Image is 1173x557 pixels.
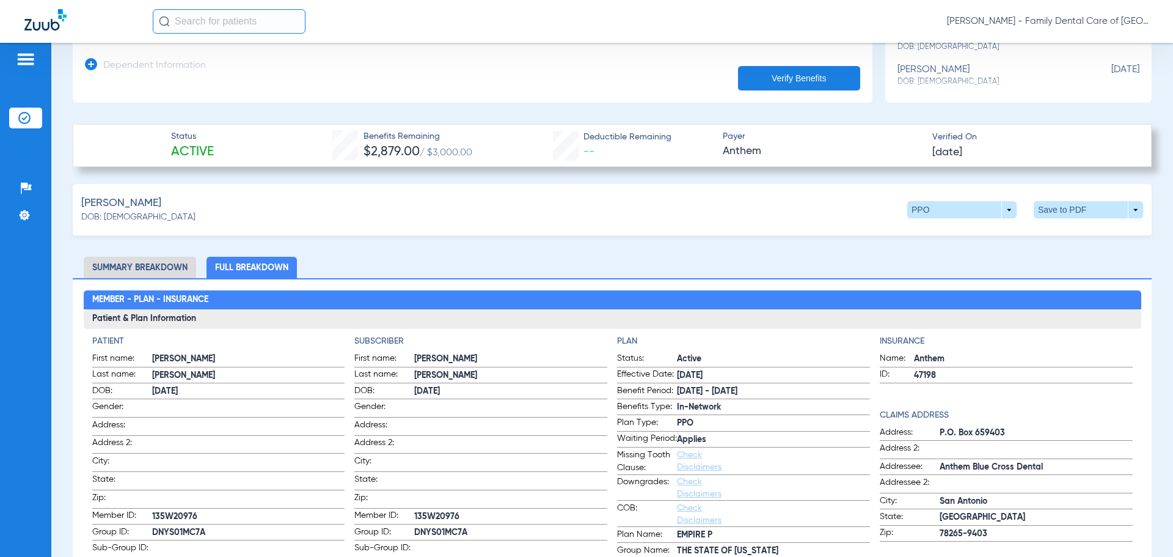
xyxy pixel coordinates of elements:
[354,385,414,399] span: DOB:
[880,476,940,493] span: Addressee 2:
[92,437,152,453] span: Address 2:
[677,353,870,366] span: Active
[103,60,206,72] h3: Dependent Information
[880,495,940,509] span: City:
[880,368,914,383] span: ID:
[354,400,414,417] span: Gender:
[617,476,677,500] span: Downgrades:
[84,309,1141,329] h3: Patient & Plan Information
[880,426,940,441] span: Address:
[932,145,962,160] span: [DATE]
[940,495,1133,508] span: San Antonio
[880,442,940,459] span: Address 2:
[1078,64,1139,87] span: [DATE]
[677,433,870,446] span: Applies
[92,352,152,367] span: First name:
[617,416,677,431] span: Plan Type:
[897,42,1078,53] span: DOB: [DEMOGRAPHIC_DATA]
[617,432,677,447] span: Waiting Period:
[947,15,1149,28] span: [PERSON_NAME] - Family Dental Care of [GEOGRAPHIC_DATA]
[171,130,214,143] span: Status
[92,455,152,471] span: City:
[171,144,214,161] span: Active
[354,419,414,435] span: Address:
[354,492,414,508] span: Zip:
[414,526,607,539] span: DNYS01MC7A
[354,455,414,471] span: City:
[897,64,1078,87] div: [PERSON_NAME]
[617,352,677,367] span: Status:
[152,369,345,382] span: [PERSON_NAME]
[152,353,345,366] span: [PERSON_NAME]
[677,369,870,382] span: [DATE]
[880,526,940,541] span: Zip:
[940,461,1133,474] span: Anthem Blue Cross Dental
[677,385,870,398] span: [DATE] - [DATE]
[84,257,196,278] li: Summary Breakdown
[152,385,345,398] span: [DATE]
[81,211,195,224] span: DOB: [DEMOGRAPHIC_DATA]
[354,473,414,490] span: State:
[677,451,722,471] a: Check Disclaimers
[420,148,472,158] span: / $3,000.00
[880,352,914,367] span: Name:
[92,509,152,524] span: Member ID:
[617,335,870,348] h4: Plan
[677,478,722,498] a: Check Disclaimers
[414,353,607,366] span: [PERSON_NAME]
[206,257,297,278] li: Full Breakdown
[152,511,345,523] span: 135W20976
[880,409,1133,422] h4: Claims Address
[617,368,677,383] span: Effective Date:
[354,368,414,383] span: Last name:
[914,369,1133,382] span: 47198
[940,511,1133,524] span: [GEOGRAPHIC_DATA]
[92,400,152,417] span: Gender:
[738,66,860,90] button: Verify Benefits
[364,130,472,143] span: Benefits Remaining
[880,511,940,525] span: State:
[364,146,420,158] span: $2,879.00
[617,385,677,399] span: Benefit Period:
[414,385,607,398] span: [DATE]
[354,352,414,367] span: First name:
[677,401,870,414] span: In-Network
[617,400,677,415] span: Benefits Type:
[897,76,1078,87] span: DOB: [DEMOGRAPHIC_DATA]
[617,528,677,543] span: Plan Name:
[92,368,152,383] span: Last name:
[92,385,152,399] span: DOB:
[92,526,152,540] span: Group ID:
[723,130,922,143] span: Payer
[92,419,152,435] span: Address:
[914,353,1133,366] span: Anthem
[159,16,170,27] img: Search Icon
[84,290,1141,310] h2: Member - Plan - Insurance
[92,335,345,348] h4: Patient
[354,509,414,524] span: Member ID:
[16,52,35,67] img: hamburger-icon
[880,335,1133,348] h4: Insurance
[723,144,922,159] span: Anthem
[940,528,1133,540] span: 78265-9403
[677,529,870,542] span: EMPIRE P
[583,146,594,157] span: --
[81,196,161,211] span: [PERSON_NAME]
[354,335,607,348] h4: Subscriber
[583,131,671,144] span: Deductible Remaining
[677,504,722,525] a: Check Disclaimers
[907,201,1017,218] button: PPO
[932,131,1131,144] span: Verified On
[940,427,1133,440] span: P.O. Box 659403
[617,502,677,526] span: COB:
[617,449,677,474] span: Missing Tooth Clause:
[414,369,607,382] span: [PERSON_NAME]
[152,526,345,539] span: DNYS01MC7A
[880,460,940,475] span: Addressee:
[24,9,67,31] img: Zuub Logo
